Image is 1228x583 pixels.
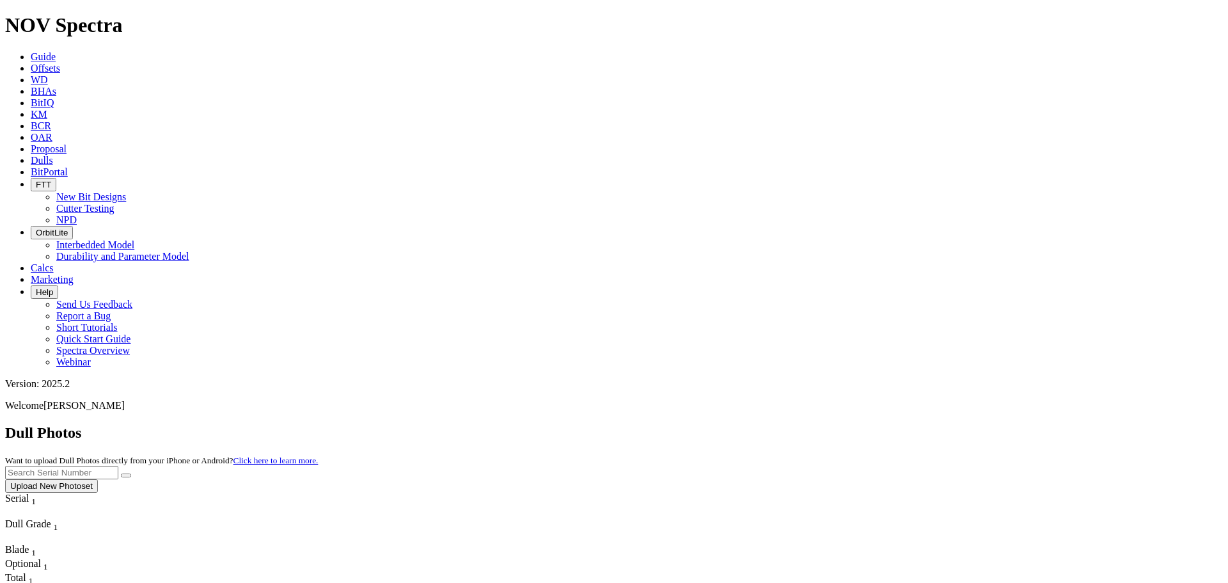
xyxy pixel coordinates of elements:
sub: 1 [31,497,36,506]
h2: Dull Photos [5,424,1223,442]
span: Sort None [43,558,48,569]
a: OAR [31,132,52,143]
a: Cutter Testing [56,203,114,214]
a: BCR [31,120,51,131]
a: Dulls [31,155,53,166]
small: Want to upload Dull Photos directly from your iPhone or Android? [5,456,318,465]
input: Search Serial Number [5,466,118,479]
div: Dull Grade Sort None [5,518,95,532]
a: Offsets [31,63,60,74]
button: Upload New Photoset [5,479,98,493]
span: Help [36,287,53,297]
span: OrbitLite [36,228,68,237]
sub: 1 [54,522,58,532]
span: Optional [5,558,41,569]
div: Blade Sort None [5,544,50,558]
div: Sort None [5,544,50,558]
a: BitPortal [31,166,68,177]
button: Help [31,285,58,299]
span: Sort None [29,572,33,583]
button: FTT [31,178,56,191]
a: Send Us Feedback [56,299,132,310]
div: Column Menu [5,532,95,544]
span: Total [5,572,26,583]
div: Column Menu [5,507,59,518]
sub: 1 [31,548,36,557]
span: FTT [36,180,51,189]
span: Serial [5,493,29,504]
div: Serial Sort None [5,493,59,507]
div: Version: 2025.2 [5,378,1223,390]
a: Quick Start Guide [56,333,130,344]
a: BHAs [31,86,56,97]
a: Marketing [31,274,74,285]
a: Webinar [56,356,91,367]
button: OrbitLite [31,226,73,239]
a: Calcs [31,262,54,273]
span: Blade [5,544,29,555]
a: Report a Bug [56,310,111,321]
a: NPD [56,214,77,225]
div: Sort None [5,493,59,518]
a: New Bit Designs [56,191,126,202]
span: Sort None [54,518,58,529]
a: Durability and Parameter Model [56,251,189,262]
h1: NOV Spectra [5,13,1223,37]
span: Sort None [31,493,36,504]
span: Dull Grade [5,518,51,529]
a: Interbedded Model [56,239,134,250]
span: [PERSON_NAME] [43,400,125,411]
div: Sort None [5,518,95,544]
a: Guide [31,51,56,62]
a: BitIQ [31,97,54,108]
a: Short Tutorials [56,322,118,333]
a: Spectra Overview [56,345,130,356]
a: Proposal [31,143,67,154]
a: Click here to learn more. [233,456,319,465]
a: WD [31,74,48,85]
div: Sort None [5,558,50,572]
span: Sort None [31,544,36,555]
div: Optional Sort None [5,558,50,572]
a: KM [31,109,47,120]
sub: 1 [43,562,48,571]
p: Welcome [5,400,1223,411]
